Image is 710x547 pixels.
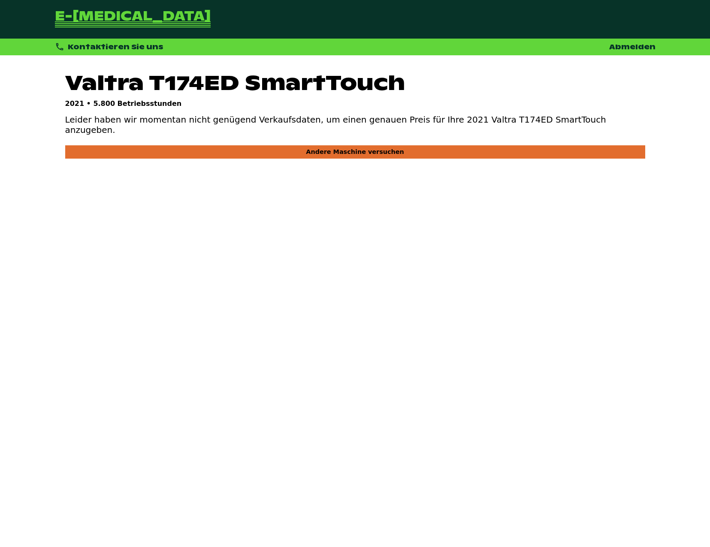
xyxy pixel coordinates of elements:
h1: Valtra T174ED SmartTouch [65,69,645,96]
p: Leider haben wir momentan nicht genügend Verkaufsdaten, um einen genauen Preis für Ihre 2021 Valt... [65,114,645,135]
a: Andere Maschine versuchen [65,145,645,158]
a: Zurück zur Startseite [55,10,211,28]
span: Kontaktieren Sie uns [68,42,163,51]
a: Abmelden [609,42,656,51]
div: Kontaktieren Sie uns [55,42,164,52]
p: 2021 • 5.800 Betriebsstunden [65,99,645,108]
